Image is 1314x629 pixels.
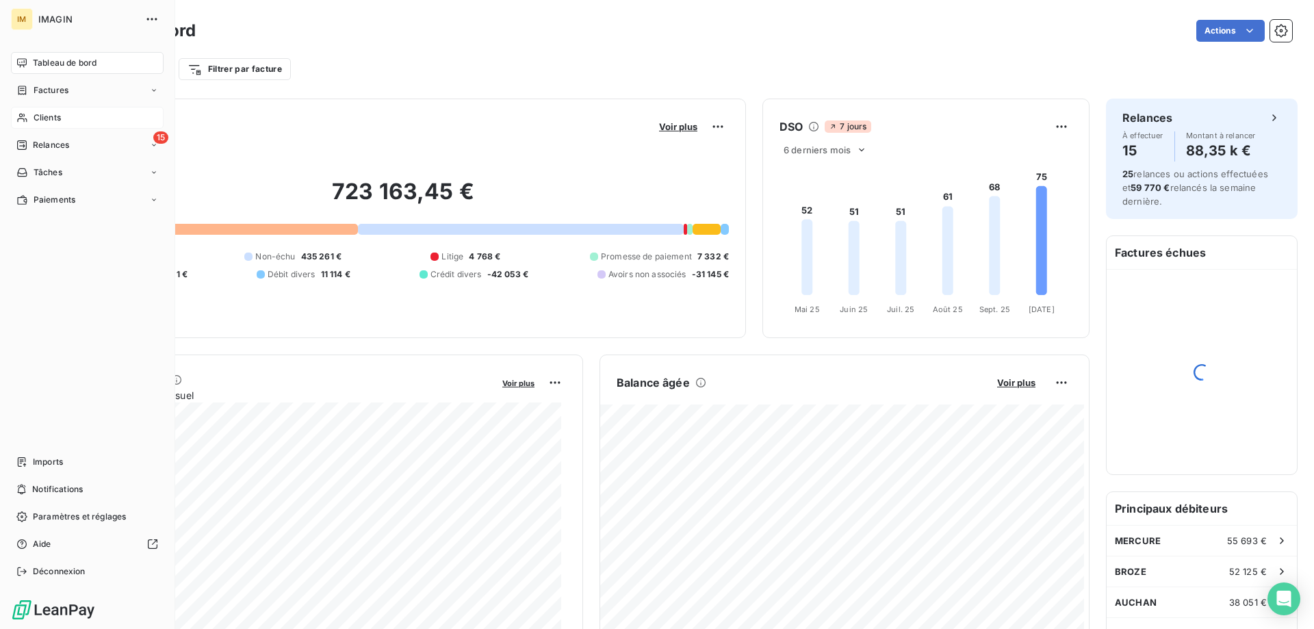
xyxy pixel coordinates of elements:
[502,378,534,388] span: Voir plus
[487,268,528,281] span: -42 053 €
[38,14,137,25] span: IMAGIN
[659,121,697,132] span: Voir plus
[1227,535,1267,546] span: 55 693 €
[1115,535,1161,546] span: MERCURE
[469,251,500,263] span: 4 768 €
[825,120,871,133] span: 7 jours
[153,131,168,144] span: 15
[1029,305,1055,314] tspan: [DATE]
[301,251,342,263] span: 435 261 €
[1267,582,1300,615] div: Open Intercom Messenger
[430,268,482,281] span: Crédit divers
[979,305,1010,314] tspan: Sept. 25
[32,483,83,496] span: Notifications
[33,565,86,578] span: Déconnexion
[11,533,164,555] a: Aide
[617,374,690,391] h6: Balance âgée
[840,305,868,314] tspan: Juin 25
[1131,182,1170,193] span: 59 770 €
[1196,20,1265,42] button: Actions
[601,251,692,263] span: Promesse de paiement
[33,57,96,69] span: Tableau de bord
[34,194,75,206] span: Paiements
[1107,236,1297,269] h6: Factures échues
[784,144,851,155] span: 6 derniers mois
[34,166,62,179] span: Tâches
[655,120,701,133] button: Voir plus
[11,8,33,30] div: IM
[1186,140,1256,162] h4: 88,35 k €
[697,251,729,263] span: 7 332 €
[1115,566,1146,577] span: BROZE
[1122,131,1163,140] span: À effectuer
[692,268,729,281] span: -31 145 €
[993,376,1040,389] button: Voir plus
[498,376,539,389] button: Voir plus
[933,305,963,314] tspan: Août 25
[780,118,803,135] h6: DSO
[77,178,729,219] h2: 723 163,45 €
[321,268,350,281] span: 11 114 €
[1122,110,1172,126] h6: Relances
[34,84,68,97] span: Factures
[1122,168,1268,207] span: relances ou actions effectuées et relancés la semaine dernière.
[441,251,463,263] span: Litige
[179,58,291,80] button: Filtrer par facture
[33,139,69,151] span: Relances
[33,456,63,468] span: Imports
[33,538,51,550] span: Aide
[1229,566,1267,577] span: 52 125 €
[1229,597,1267,608] span: 38 051 €
[33,511,126,523] span: Paramètres et réglages
[77,388,493,402] span: Chiffre d'affaires mensuel
[887,305,914,314] tspan: Juil. 25
[997,377,1035,388] span: Voir plus
[1122,140,1163,162] h4: 15
[1107,492,1297,525] h6: Principaux débiteurs
[11,599,96,621] img: Logo LeanPay
[1186,131,1256,140] span: Montant à relancer
[34,112,61,124] span: Clients
[255,251,295,263] span: Non-échu
[1115,597,1157,608] span: AUCHAN
[268,268,315,281] span: Débit divers
[608,268,686,281] span: Avoirs non associés
[795,305,820,314] tspan: Mai 25
[1122,168,1133,179] span: 25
